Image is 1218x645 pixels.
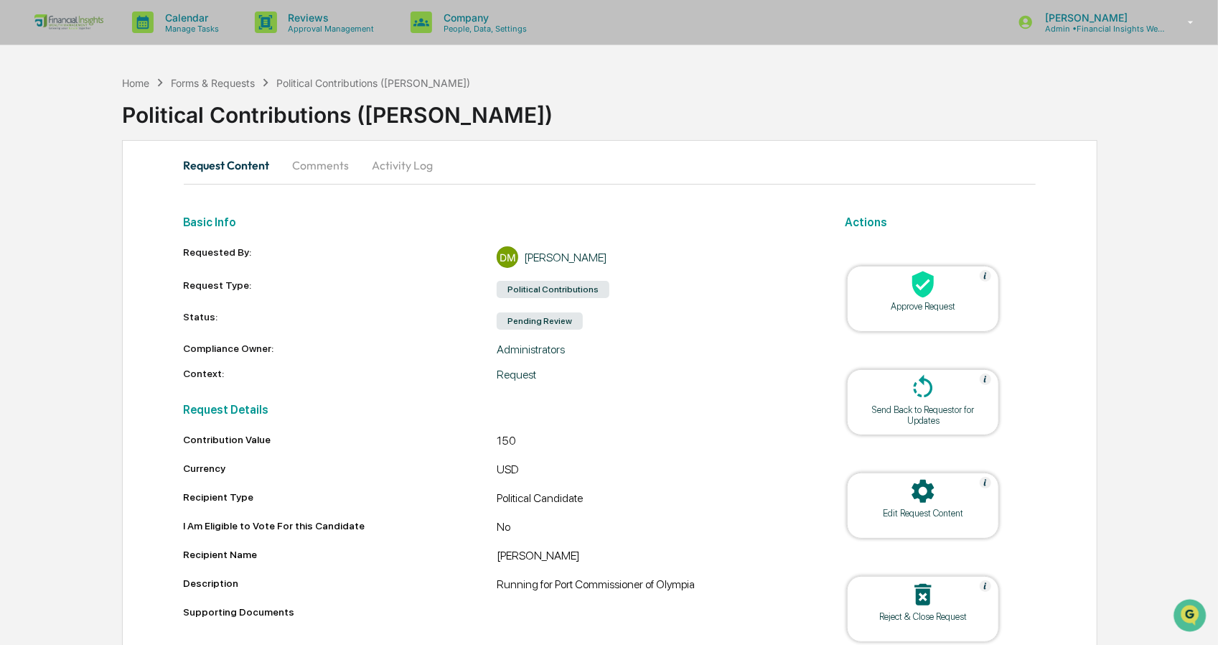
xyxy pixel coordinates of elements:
[184,343,497,356] div: Compliance Owner:
[118,293,178,307] span: Attestations
[432,24,534,34] p: People, Data, Settings
[497,463,810,480] div: USD
[184,246,497,268] div: Requested By:
[119,233,124,245] span: •
[276,77,470,89] div: Political Contributions ([PERSON_NAME])
[127,195,156,206] span: [DATE]
[277,24,382,34] p: Approval Management
[184,434,497,445] div: Contribution Value
[1172,598,1211,636] iframe: Open customer support
[119,195,124,206] span: •
[98,287,184,313] a: 🗄️Attestations
[14,220,37,243] img: Jordan Ford
[184,403,811,417] h2: Request Details
[980,373,991,385] img: Help
[184,311,497,331] div: Status:
[858,611,988,622] div: Reject & Close Request
[29,195,40,207] img: 1746055101610-c473b297-6a78-478c-a979-82029cc54cd1
[184,148,281,182] button: Request Content
[222,156,261,173] button: See all
[9,315,96,340] a: 🔎Data Lookup
[184,279,497,300] div: Request Type:
[184,491,497,503] div: Recipient Type
[277,11,382,24] p: Reviews
[980,580,991,592] img: Help
[14,181,37,204] img: Jack Rasmussen
[65,124,197,135] div: We're available if you need us!
[1034,11,1167,24] p: [PERSON_NAME]
[29,293,93,307] span: Preclearance
[14,29,261,52] p: How can we help?
[9,287,98,313] a: 🖐️Preclearance
[980,270,991,282] img: Help
[497,246,518,268] div: DM
[184,549,497,560] div: Recipient Name
[524,251,607,264] div: [PERSON_NAME]
[184,520,497,532] div: I Am Eligible to Vote For this Candidate
[44,195,116,206] span: [PERSON_NAME]
[184,368,497,381] div: Context:
[184,577,497,589] div: Description
[244,113,261,131] button: Start new chat
[497,343,810,356] div: Administrators
[122,77,149,89] div: Home
[154,24,226,34] p: Manage Tasks
[858,508,988,519] div: Edit Request Content
[497,434,810,451] div: 150
[30,109,56,135] img: 8933085812038_c878075ebb4cc5468115_72.jpg
[184,148,1036,182] div: secondary tabs example
[14,322,26,333] div: 🔎
[497,368,810,381] div: Request
[845,215,1036,229] h2: Actions
[44,233,116,245] span: [PERSON_NAME]
[497,491,810,509] div: Political Candidate
[281,148,361,182] button: Comments
[14,159,96,170] div: Past conversations
[184,463,497,474] div: Currency
[14,294,26,306] div: 🖐️
[65,109,235,124] div: Start new chat
[34,14,103,30] img: logo
[154,11,226,24] p: Calendar
[14,109,40,135] img: 1746055101610-c473b297-6a78-478c-a979-82029cc54cd1
[29,320,90,335] span: Data Lookup
[184,215,811,229] h2: Basic Info
[497,312,583,330] div: Pending Review
[497,577,810,595] div: Running for Port Commissioner of Olympia
[858,404,988,426] div: Send Back to Requestor for Updates
[361,148,445,182] button: Activity Log
[497,549,810,566] div: [PERSON_NAME]
[184,606,811,618] div: Supporting Documents
[101,355,174,366] a: Powered byPylon
[1034,24,1167,34] p: Admin • Financial Insights Wealth Management
[127,233,156,245] span: [DATE]
[143,356,174,366] span: Pylon
[104,294,116,306] div: 🗄️
[171,77,255,89] div: Forms & Requests
[432,11,534,24] p: Company
[980,477,991,488] img: Help
[497,520,810,537] div: No
[858,301,988,312] div: Approve Request
[122,91,1218,128] div: Political Contributions ([PERSON_NAME])
[497,281,609,298] div: Political Contributions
